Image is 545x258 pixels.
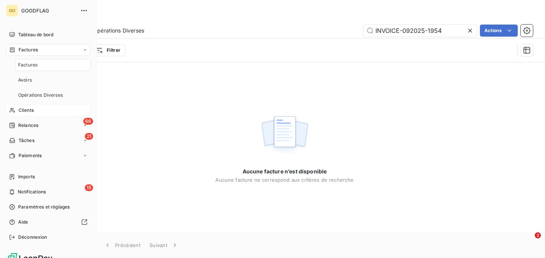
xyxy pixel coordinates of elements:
span: Paiements [19,152,42,159]
a: Aide [6,216,90,228]
button: Précédent [99,237,145,253]
span: Aucune facture ne correspond aux critères de recherche [215,177,353,183]
span: Avoirs [18,77,32,83]
div: GO [6,5,18,17]
span: 21 [85,133,93,140]
span: Notifications [18,188,46,195]
span: 2 [535,232,541,238]
button: Suivant [145,237,183,253]
input: Rechercher [363,25,477,37]
button: Filtrer [90,44,125,56]
span: Imports [18,173,35,180]
span: Tâches [19,137,34,144]
img: empty state [260,112,309,159]
span: Aide [18,219,28,226]
span: Factures [19,46,38,53]
button: Actions [480,25,518,37]
iframe: Intercom live chat [519,232,537,250]
span: Relances [18,122,38,129]
span: GOODFLAG [21,8,76,14]
span: Déconnexion [18,234,47,241]
span: Clients [19,107,34,114]
span: Opérations Diverses [18,92,63,99]
span: Aucune facture n’est disponible [243,168,327,175]
span: 66 [83,118,93,125]
span: Paramètres et réglages [18,204,70,210]
span: Opérations Diverses [93,27,144,34]
span: Tableau de bord [18,31,53,38]
span: 15 [85,184,93,191]
span: Factures [18,62,37,68]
